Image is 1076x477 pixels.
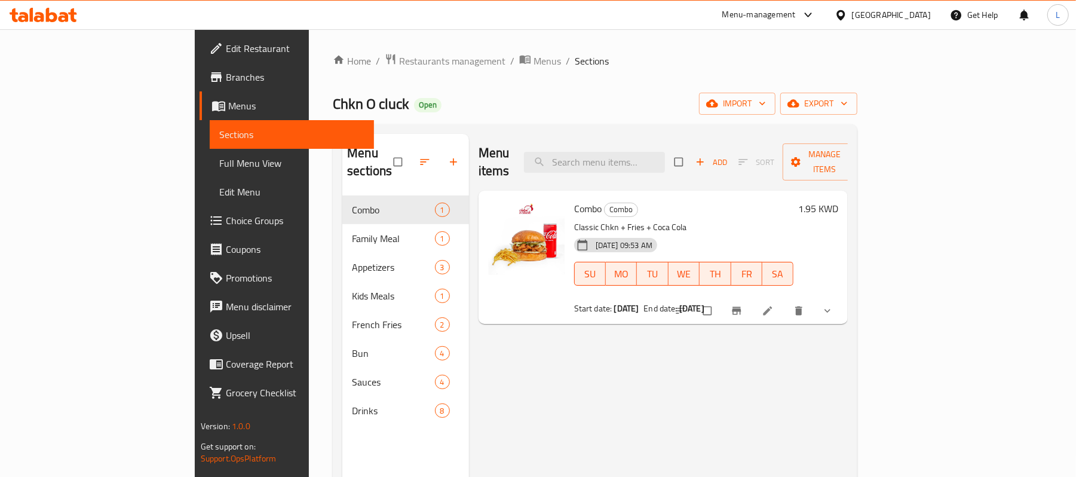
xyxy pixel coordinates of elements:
a: Promotions [200,264,375,292]
span: Coupons [226,242,365,256]
span: Add [695,155,728,169]
a: Support.OpsPlatform [201,451,277,466]
span: Edit Restaurant [226,41,365,56]
div: Combo [604,203,638,217]
span: Menu disclaimer [226,299,365,314]
a: Sections [210,120,375,149]
div: items [435,203,450,217]
a: Upsell [200,321,375,350]
button: SA [762,262,793,286]
a: Coverage Report [200,350,375,378]
a: Branches [200,63,375,91]
div: Family Meal1 [342,224,469,253]
h2: Menu items [479,144,510,180]
div: items [435,231,450,246]
span: [DATE] 09:53 AM [591,240,657,251]
a: Restaurants management [385,53,505,69]
a: Grocery Checklist [200,378,375,407]
span: Coverage Report [226,357,365,371]
button: MO [606,262,637,286]
span: Open [414,100,442,110]
a: Edit menu item [762,305,776,317]
span: L [1056,8,1060,22]
span: Branches [226,70,365,84]
div: items [435,375,450,389]
span: Grocery Checklist [226,386,365,400]
button: FR [731,262,762,286]
nav: breadcrumb [333,53,857,69]
a: Edit Menu [210,178,375,206]
span: 8 [436,405,449,417]
span: Bun [352,346,434,360]
button: Add [692,153,731,172]
span: Version: [201,418,230,434]
span: Promotions [226,271,365,285]
span: Sections [575,54,609,68]
input: search [524,152,665,173]
span: Combo [605,203,637,216]
span: Edit Menu [219,185,365,199]
span: Add item [692,153,731,172]
span: Start date: [574,301,612,316]
span: import [709,96,766,111]
span: Full Menu View [219,156,365,170]
svg: Show Choices [821,305,833,317]
span: FR [736,265,758,283]
span: Restaurants management [399,54,505,68]
span: SA [767,265,789,283]
p: Classic Chkn + Fries + Coca Cola [574,220,794,235]
b: [DATE] [614,301,639,316]
button: import [699,93,775,115]
li: / [566,54,570,68]
div: Kids Meals1 [342,282,469,310]
span: End date: [644,301,678,316]
span: Upsell [226,328,365,343]
span: Menus [534,54,561,68]
span: Select section first [731,153,783,172]
span: 2 [436,319,449,331]
div: Bun4 [342,339,469,368]
img: Combo [488,200,565,277]
button: TU [637,262,668,286]
a: Edit Restaurant [200,34,375,63]
span: Kids Meals [352,289,434,303]
span: MO [611,265,632,283]
span: French Fries [352,317,434,332]
span: Sections [219,127,365,142]
a: Menus [519,53,561,69]
li: / [376,54,380,68]
div: Appetizers3 [342,253,469,282]
span: WE [673,265,695,283]
a: Full Menu View [210,149,375,178]
li: / [510,54,514,68]
span: TU [642,265,663,283]
div: Drinks8 [342,396,469,425]
span: Combo [352,203,434,217]
span: Select to update [696,299,721,322]
div: Sauces4 [342,368,469,396]
div: [GEOGRAPHIC_DATA] [852,8,931,22]
a: Choice Groups [200,206,375,235]
span: 1 [436,204,449,216]
span: SU [580,265,601,283]
span: Drinks [352,403,434,418]
a: Menu disclaimer [200,292,375,321]
span: Menus [228,99,365,113]
a: Menus [200,91,375,120]
button: WE [669,262,700,286]
span: export [790,96,848,111]
div: French Fries2 [342,310,469,339]
button: export [780,93,857,115]
div: items [435,403,450,418]
button: TH [700,262,731,286]
span: 3 [436,262,449,273]
button: sort-choices [667,298,696,324]
span: Appetizers [352,260,434,274]
div: items [435,260,450,274]
span: Sauces [352,375,434,389]
div: items [435,289,450,303]
span: Combo [574,200,602,218]
div: Open [414,98,442,112]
